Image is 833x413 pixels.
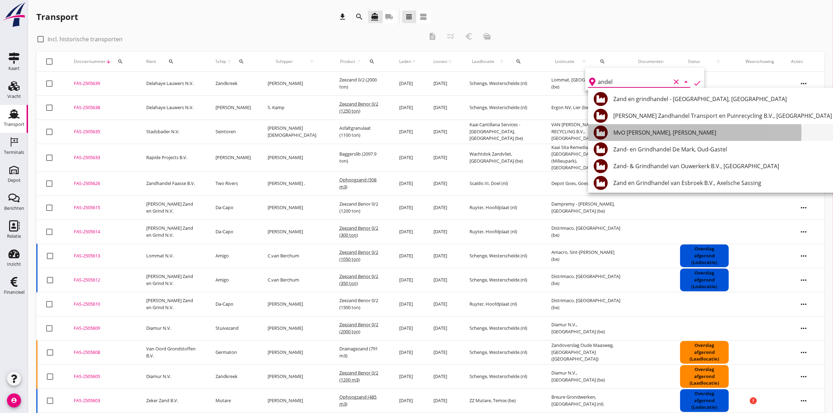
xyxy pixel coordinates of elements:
span: Laden [399,58,411,65]
td: Kaai Sita Remediation-[GEOGRAPHIC_DATA] (Milieupark), [GEOGRAPHIC_DATA] (be) [543,144,630,171]
td: Ergon NV, Lier (be) [543,95,630,120]
td: [DATE] [425,364,461,389]
td: Zeezand Benor 0/2 (1500 ton) [331,292,391,316]
div: Waarschuwing [746,58,774,65]
div: FAS-2505639 [74,80,129,87]
td: Ruyter, Hoofdplaat (nl) [461,220,543,244]
div: Overslag afgerond (Loslocatie) [680,244,729,267]
div: Overslag afgerond (Loslocatie) [680,269,729,291]
div: Financieel [4,290,24,294]
td: [DATE] [425,316,461,340]
td: [DATE] [425,144,461,171]
td: VAN [PERSON_NAME] RECYCLING B.V., [GEOGRAPHIC_DATA] (nl) [543,120,630,144]
td: Kaai Cantillana Services - [GEOGRAPHIC_DATA], [GEOGRAPHIC_DATA] (be) [461,120,543,144]
td: [DATE] [425,340,461,364]
div: FAS-2505610 [74,301,129,308]
div: Overslag afgerond (Laadlocatie) [680,341,729,364]
td: [DATE] [425,95,461,120]
i: search [239,59,244,64]
td: [DATE] [391,144,425,171]
i: arrow_upward [226,59,232,64]
span: Dossiernummer [74,58,106,65]
td: [PERSON_NAME] Zand en Grind N.V. [138,220,207,244]
i: local_shipping [385,13,394,21]
td: Seintoren [207,120,259,144]
i: account_circle [7,393,21,407]
div: Overslag afgerond (Loslocatie) [680,389,729,412]
td: [PERSON_NAME] [259,340,331,364]
td: [DATE] [391,72,425,96]
label: Incl. historische transporten [48,36,122,43]
div: Acties [791,58,816,65]
i: more_horiz [794,74,813,93]
td: [DATE] [391,120,425,144]
td: Schenge, Westerschelde (nl) [461,364,543,389]
td: [DATE] [391,220,425,244]
div: Documenten [638,58,663,65]
td: Asfaltgranulaat (1100 ton) [331,120,391,144]
i: error [749,397,757,405]
div: Klant [146,53,199,70]
i: arrow_upward [497,59,507,64]
i: view_headline [405,13,414,21]
td: Schenge, Westerschelde (nl) [461,95,543,120]
span: Zeezand Benor 0/2 (300 ton) [339,225,378,238]
div: FAS-2505613 [74,252,129,259]
div: FAS-2505626 [74,180,129,187]
i: more_horiz [794,222,813,242]
td: [DATE] [425,171,461,195]
i: more_horiz [794,246,813,266]
td: C.van Berchum [259,268,331,292]
i: search [600,59,605,64]
td: [PERSON_NAME] [259,144,331,171]
td: [DATE] [425,244,461,268]
td: [PERSON_NAME] Zand en Grind N.V. [138,292,207,316]
img: logo-small.a267ee39.svg [1,2,27,28]
td: Breure Grondwerken, [GEOGRAPHIC_DATA] (nl) [543,389,630,413]
td: [DATE] [391,389,425,413]
td: Zeezand 0/2 (2000 ton) [331,72,391,96]
td: [PERSON_NAME] [259,389,331,413]
td: Distrimaco, [GEOGRAPHIC_DATA] (be) [543,268,630,292]
td: Van Oord Grondstoffen B.V. [138,340,207,364]
td: [PERSON_NAME] [207,144,259,171]
div: Berichten [4,206,24,211]
td: Wachtdok Zandvliet, [GEOGRAPHIC_DATA] (be) [461,144,543,171]
div: Relatie [7,234,21,238]
div: Transport [36,11,78,22]
td: Zeker Zand B.V. [138,389,207,413]
span: Zeezand Benor 0/2 (1200 m3) [339,370,378,383]
span: Schip [216,58,226,65]
td: [PERSON_NAME] Zand en Grind N.V. [138,195,207,220]
i: arrow_upward [447,59,453,64]
td: Zandhandel Faasse B.V. [138,171,207,195]
i: search [355,13,364,21]
div: Overslag afgerond (Laadlocatie) [680,365,729,388]
span: Loslocatie [552,58,578,65]
span: Status [680,58,708,65]
i: arrow_upward [708,59,729,64]
div: FAS-2505635 [74,128,129,135]
td: [DATE] [425,292,461,316]
td: Diamur N.V. [138,316,207,340]
i: arrow_downward [106,59,111,64]
td: [DATE] [391,340,425,364]
td: [PERSON_NAME] [259,72,331,96]
i: more_horiz [794,270,813,290]
div: Transport [4,122,24,127]
td: [PERSON_NAME] [259,364,331,389]
td: ZZ Mutare, Temse (be) [461,389,543,413]
td: [DATE] [391,95,425,120]
td: Zandkreek [207,364,259,389]
td: [DATE] [391,292,425,316]
td: [DATE] [391,195,425,220]
td: Ruyter, Hoofdplaat (nl) [461,292,543,316]
td: Diamur N.V., [GEOGRAPHIC_DATA] (be) [543,364,630,389]
div: FAS-2505612 [74,277,129,284]
td: Da-Capo [207,195,259,220]
span: Zeezand Benor 0/2 (2000 ton) [339,321,378,335]
i: search [169,59,174,64]
div: FAS-2505615 [74,204,129,211]
td: Delahaye Lauwers N.V. [138,95,207,120]
td: Schenge, Westerschelde (nl) [461,268,543,292]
